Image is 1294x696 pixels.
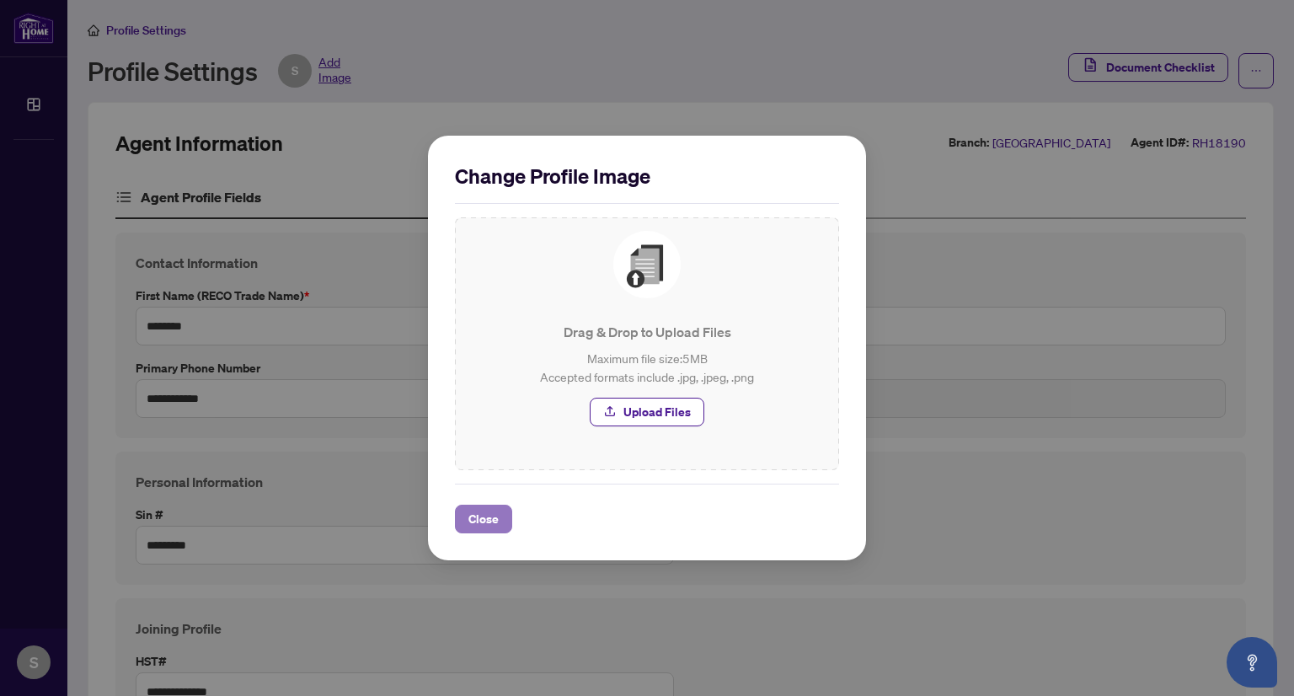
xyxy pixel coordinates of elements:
[590,398,704,426] button: Upload Files
[623,399,691,426] span: Upload Files
[455,505,512,533] button: Close
[468,322,826,342] p: Drag & Drop to Upload Files
[455,163,839,190] h2: Change Profile Image
[468,506,499,533] span: Close
[613,231,681,298] img: File Upload
[1227,637,1277,688] button: Open asap
[468,349,826,386] p: Maximum file size: 5 MB Accepted formats include .jpg, .jpeg, .png
[455,217,839,440] span: File UploadDrag & Drop to Upload FilesMaximum file size:5MBAccepted formats include .jpg, .jpeg, ...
